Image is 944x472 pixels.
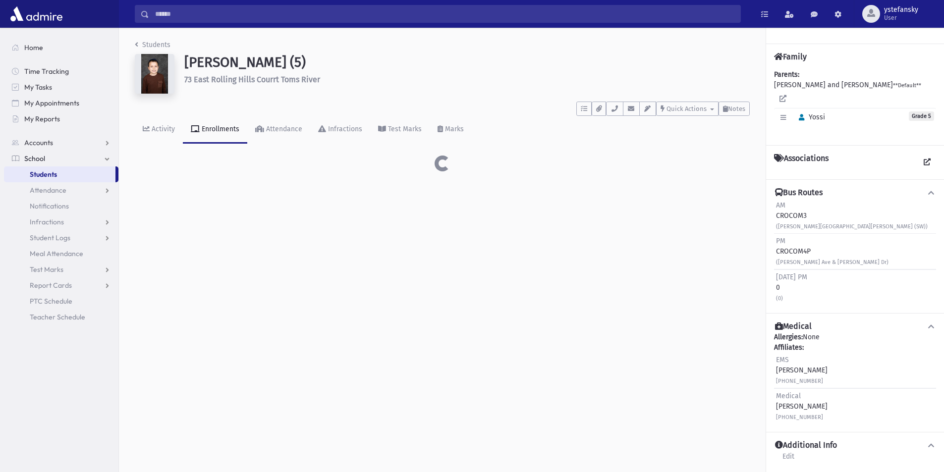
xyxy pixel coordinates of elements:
span: Time Tracking [24,67,69,76]
span: Notes [728,105,745,112]
div: Infractions [326,125,362,133]
span: PTC Schedule [30,297,72,306]
h1: [PERSON_NAME] (5) [184,54,750,71]
a: My Reports [4,111,118,127]
div: [PERSON_NAME] [776,391,828,422]
div: [PERSON_NAME] and [PERSON_NAME] [774,69,936,137]
a: Infractions [4,214,118,230]
span: My Tasks [24,83,52,92]
div: CROCOM3 [776,200,928,231]
div: Marks [443,125,464,133]
a: Teacher Schedule [4,309,118,325]
h4: Medical [775,321,812,332]
span: My Appointments [24,99,79,107]
small: ([PERSON_NAME] Ave & [PERSON_NAME] Dr) [776,259,888,265]
span: Yossi [794,113,825,121]
span: AM [776,201,785,210]
a: PTC Schedule [4,293,118,309]
button: Additional Info [774,440,936,451]
span: Teacher Schedule [30,313,85,321]
small: (0) [776,295,783,302]
div: 0 [776,272,807,303]
nav: breadcrumb [135,40,170,54]
span: Grade 5 [909,111,934,121]
a: My Tasks [4,79,118,95]
span: Test Marks [30,265,63,274]
b: Affiliates: [774,343,804,352]
h4: Additional Info [775,440,837,451]
span: School [24,154,45,163]
h4: Associations [774,154,829,171]
b: Allergies: [774,333,803,341]
span: Medical [776,392,801,400]
span: Notifications [30,202,69,210]
a: View all Associations [918,154,936,171]
button: Bus Routes [774,188,936,198]
a: Infractions [310,116,370,144]
div: Attendance [264,125,302,133]
button: Quick Actions [656,102,719,116]
a: Home [4,40,118,55]
a: Students [4,166,115,182]
input: Search [149,5,740,23]
span: Accounts [24,138,53,147]
a: Time Tracking [4,63,118,79]
h4: Family [774,52,807,61]
span: Home [24,43,43,52]
a: My Appointments [4,95,118,111]
a: Edit [782,451,795,469]
div: None [774,332,936,424]
a: Meal Attendance [4,246,118,262]
b: Parents: [774,70,799,79]
span: Student Logs [30,233,70,242]
a: Attendance [247,116,310,144]
span: My Reports [24,114,60,123]
span: [DATE] PM [776,273,807,281]
div: Activity [150,125,175,133]
img: AdmirePro [8,4,65,24]
a: Test Marks [370,116,430,144]
small: [PHONE_NUMBER] [776,414,823,420]
a: Marks [430,116,472,144]
h6: 73 East Rolling Hills Courrt Toms River [184,75,750,84]
span: Report Cards [30,281,72,290]
a: Accounts [4,135,118,151]
span: Infractions [30,217,64,226]
div: [PERSON_NAME] [776,355,828,386]
a: Student Logs [4,230,118,246]
span: PM [776,237,785,245]
a: Enrollments [183,116,247,144]
h4: Bus Routes [775,188,823,198]
a: Report Cards [4,277,118,293]
small: [PHONE_NUMBER] [776,378,823,384]
div: CROCOM4P [776,236,888,267]
button: Notes [719,102,750,116]
button: Medical [774,321,936,332]
a: School [4,151,118,166]
small: ([PERSON_NAME][GEOGRAPHIC_DATA][PERSON_NAME] (SW)) [776,223,928,230]
span: Attendance [30,186,66,195]
span: ystefansky [884,6,918,14]
span: EMS [776,356,789,364]
div: Test Marks [386,125,422,133]
span: Quick Actions [666,105,707,112]
span: Students [30,170,57,179]
a: Test Marks [4,262,118,277]
a: Attendance [4,182,118,198]
a: Notifications [4,198,118,214]
a: Students [135,41,170,49]
div: Enrollments [200,125,239,133]
a: Activity [135,116,183,144]
span: Meal Attendance [30,249,83,258]
span: User [884,14,918,22]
